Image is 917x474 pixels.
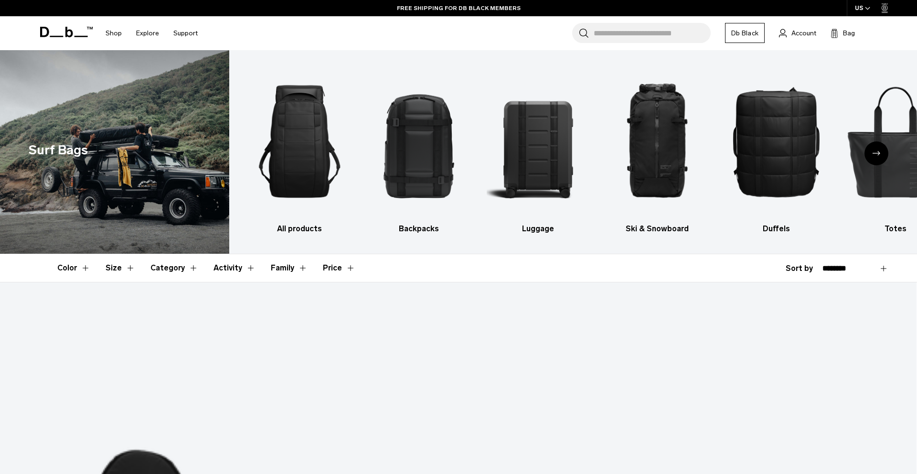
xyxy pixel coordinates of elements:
[248,223,351,235] h3: All products
[271,254,308,282] button: Toggle Filter
[606,223,709,235] h3: Ski & Snowboard
[397,4,521,12] a: FREE SHIPPING FOR DB BLACK MEMBERS
[831,27,855,39] button: Bag
[248,65,351,235] li: 1 / 9
[725,65,828,218] img: Db
[487,65,589,218] img: Db
[487,223,589,235] h3: Luggage
[150,254,198,282] button: Toggle Filter
[725,65,828,235] a: Db Duffels
[106,254,135,282] button: Toggle Filter
[368,65,470,235] li: 2 / 9
[487,65,589,235] a: Db Luggage
[725,65,828,235] li: 5 / 9
[606,65,709,235] a: Db Ski & Snowboard
[864,141,888,165] div: Next slide
[487,65,589,235] li: 3 / 9
[725,23,765,43] a: Db Black
[323,254,355,282] button: Toggle Price
[606,65,709,218] img: Db
[368,65,470,235] a: Db Backpacks
[136,16,159,50] a: Explore
[368,223,470,235] h3: Backpacks
[843,28,855,38] span: Bag
[606,65,709,235] li: 4 / 9
[248,65,351,218] img: Db
[779,27,816,39] a: Account
[106,16,122,50] a: Shop
[248,65,351,235] a: Db All products
[29,140,88,160] h1: Surf Bags
[98,16,205,50] nav: Main Navigation
[173,16,198,50] a: Support
[791,28,816,38] span: Account
[57,254,90,282] button: Toggle Filter
[725,223,828,235] h3: Duffels
[213,254,256,282] button: Toggle Filter
[368,65,470,218] img: Db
